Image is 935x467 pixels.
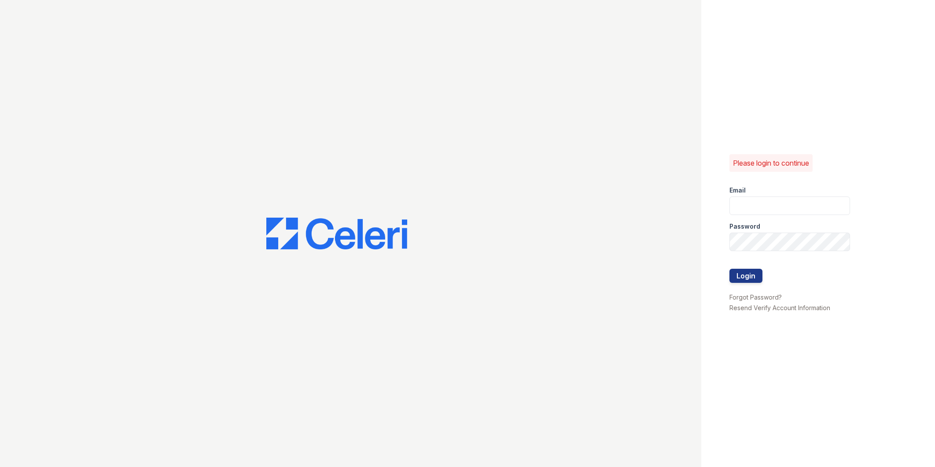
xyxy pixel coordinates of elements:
img: CE_Logo_Blue-a8612792a0a2168367f1c8372b55b34899dd931a85d93a1a3d3e32e68fde9ad4.png [266,218,407,249]
a: Resend Verify Account Information [729,304,830,311]
p: Please login to continue [733,158,809,168]
label: Email [729,186,746,195]
a: Forgot Password? [729,293,782,301]
button: Login [729,269,762,283]
label: Password [729,222,760,231]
